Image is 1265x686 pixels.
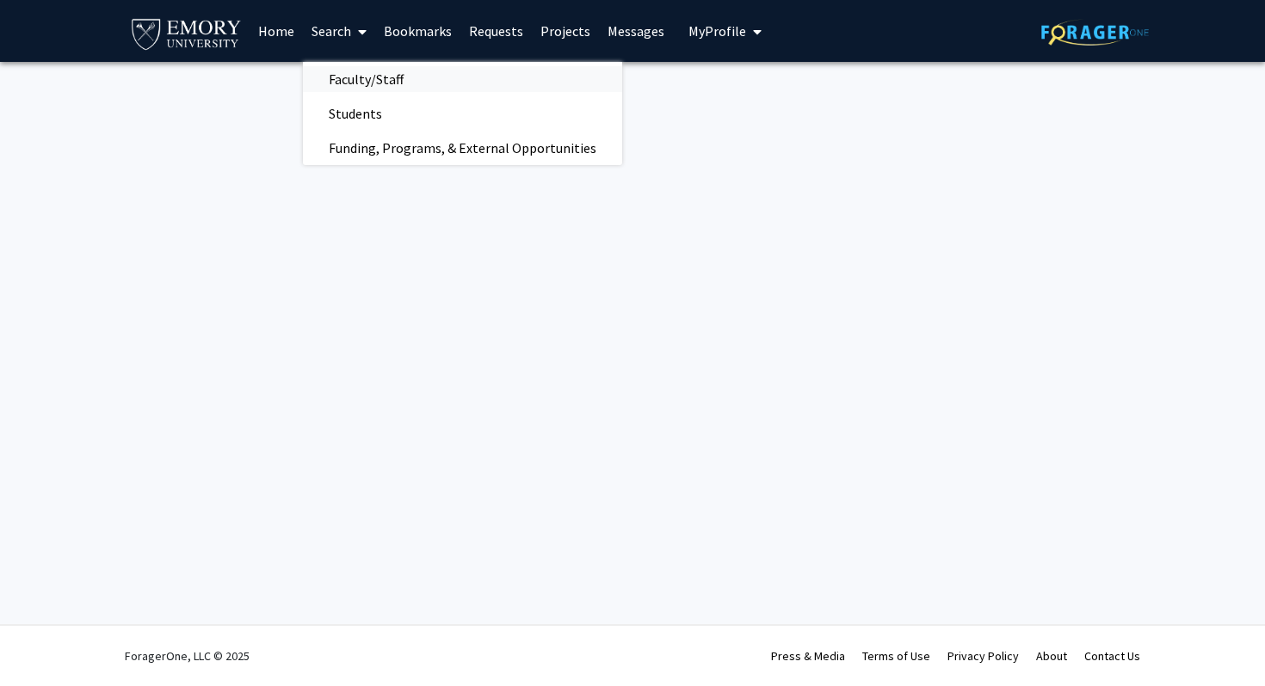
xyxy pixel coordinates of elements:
a: Search [303,1,375,61]
a: Press & Media [771,648,845,664]
a: Messages [599,1,673,61]
a: Faculty/Staff [303,66,622,92]
span: Funding, Programs, & External Opportunities [303,131,622,165]
a: Bookmarks [375,1,460,61]
a: Terms of Use [862,648,930,664]
a: Privacy Policy [947,648,1019,664]
a: Home [250,1,303,61]
a: About [1036,648,1067,664]
a: Students [303,101,622,126]
a: Contact Us [1084,648,1140,664]
span: My Profile [688,22,746,40]
img: Emory University Logo [129,14,244,52]
a: Funding, Programs, & External Opportunities [303,135,622,161]
span: Faculty/Staff [303,62,429,96]
span: Students [303,96,408,131]
div: ForagerOne, LLC © 2025 [125,626,250,686]
a: Projects [532,1,599,61]
img: ForagerOne Logo [1041,19,1149,46]
iframe: Chat [13,609,73,673]
a: Requests [460,1,532,61]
